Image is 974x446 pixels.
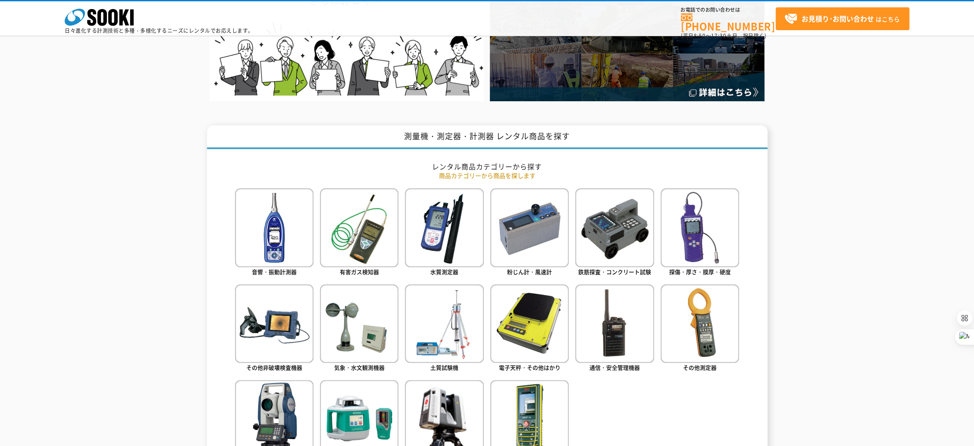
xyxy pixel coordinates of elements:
[802,13,874,24] strong: お見積り･お問い合わせ
[683,363,717,371] span: その他測定器
[661,188,739,267] img: 探傷・厚さ・膜厚・硬度
[320,188,398,278] a: 有害ガス検知器
[661,284,739,374] a: その他測定器
[252,268,297,276] span: 音響・振動計測器
[575,188,654,267] img: 鉄筋探査・コンクリート試験
[711,32,727,40] span: 17:30
[575,284,654,363] img: 通信・安全管理機器
[661,284,739,363] img: その他測定器
[207,125,767,149] h1: 測量機・測定器・計測器 レンタル商品を探す
[320,284,398,363] img: 気象・水文観測機器
[320,284,398,374] a: 気象・水文観測機器
[490,188,569,278] a: 粉じん計・風速計
[235,162,739,171] h2: レンタル商品カテゴリーから探す
[507,268,552,276] span: 粉じん計・風速計
[499,363,561,371] span: 電子天秤・その他はかり
[490,188,569,267] img: 粉じん計・風速計
[694,32,706,40] span: 8:50
[430,363,458,371] span: 土質試験機
[334,363,385,371] span: 気象・水文観測機器
[235,171,739,180] p: 商品カテゴリーから商品を探します
[681,32,766,40] span: (平日 ～ 土日、祝日除く)
[575,188,654,278] a: 鉄筋探査・コンクリート試験
[430,268,458,276] span: 水質測定器
[589,363,640,371] span: 通信・安全管理機器
[235,284,313,363] img: その他非破壊検査機器
[340,268,379,276] span: 有害ガス検知器
[575,284,654,374] a: 通信・安全管理機器
[405,188,483,278] a: 水質測定器
[661,188,739,278] a: 探傷・厚さ・膜厚・硬度
[320,188,398,267] img: 有害ガス検知器
[784,12,900,25] span: はこちら
[681,7,776,12] span: お電話でのお問い合わせは
[246,363,302,371] span: その他非破壊検査機器
[235,284,313,374] a: その他非破壊検査機器
[235,188,313,267] img: 音響・振動計測器
[490,284,569,374] a: 電子天秤・その他はかり
[578,268,651,276] span: 鉄筋探査・コンクリート試験
[405,284,483,374] a: 土質試験機
[490,284,569,363] img: 電子天秤・その他はかり
[405,284,483,363] img: 土質試験機
[405,188,483,267] img: 水質測定器
[776,7,909,30] a: お見積り･お問い合わせはこちら
[681,13,776,31] a: [PHONE_NUMBER]
[669,268,731,276] span: 探傷・厚さ・膜厚・硬度
[235,188,313,278] a: 音響・振動計測器
[65,28,254,33] p: 日々進化する計測技術と多種・多様化するニーズにレンタルでお応えします。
